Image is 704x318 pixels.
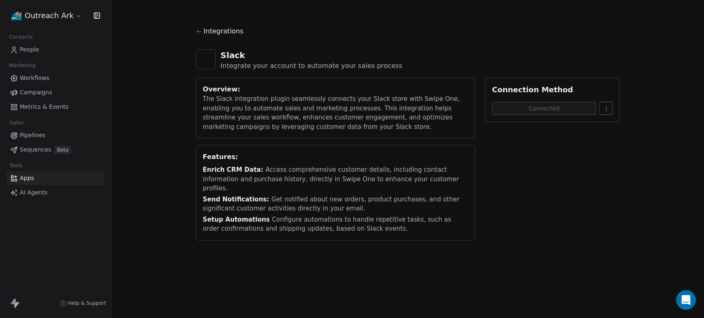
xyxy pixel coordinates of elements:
span: AI Agents [20,188,47,197]
div: The Slack integration plugin seamlessly connects your Slack store with Swipe One, enabling you to... [203,94,468,131]
div: Slack [221,49,403,61]
a: Campaigns [7,86,104,99]
div: Get notified about new orders, product purchases, and other significant customer activities direc... [203,195,468,213]
a: Help & Support [60,300,106,306]
span: Tools [6,159,26,172]
a: AI Agents [7,186,104,199]
span: Campaigns [20,88,52,97]
button: Outreach Ark [10,9,84,23]
button: Connected [492,102,596,115]
img: Outreach_Ark_Favicon.png [12,11,21,21]
span: Send Notifications: [203,196,271,203]
span: Help & Support [68,300,106,306]
div: Access comprehensive customer details, including contact information and purchase history, direct... [203,165,468,193]
img: slack.png [200,54,212,65]
a: Metrics & Events [7,100,104,114]
span: Workflows [20,74,49,82]
div: Features: [203,152,468,162]
div: Configure automations to handle repetitive tasks, such as order confirmations and shipping update... [203,215,468,234]
span: Outreach Ark [25,10,73,21]
div: Connection Method [492,84,613,95]
span: Sequences [20,145,51,154]
span: Setup Automations [203,216,272,223]
span: Sales [6,117,27,129]
a: Integrations [196,26,620,43]
a: SequencesBeta [7,143,104,157]
a: Apps [7,171,104,185]
span: Metrics & Events [20,103,68,111]
div: Open Intercom Messenger [676,290,696,310]
a: Workflows [7,71,104,85]
div: Integrate your account to automate your sales process [221,61,403,71]
span: Beta [54,146,71,154]
span: Contacts [5,31,36,43]
span: Pipelines [20,131,45,140]
span: Enrich CRM Data: [203,166,266,173]
span: People [20,45,39,54]
a: Pipelines [7,129,104,142]
span: Marketing [5,59,39,72]
div: Overview: [203,84,468,94]
a: People [7,43,104,56]
span: Integrations [204,26,244,36]
span: Apps [20,174,34,182]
